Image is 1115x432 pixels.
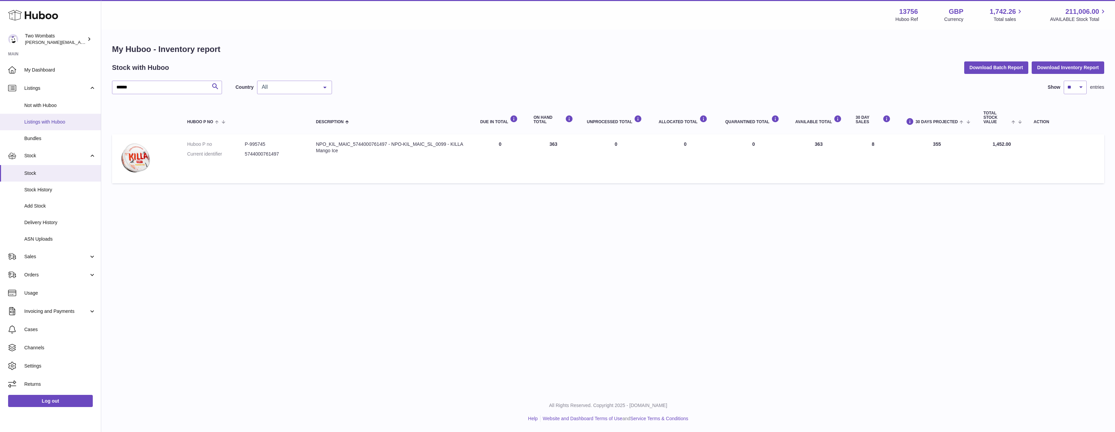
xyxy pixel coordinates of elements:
span: Delivery History [24,219,96,226]
span: entries [1090,84,1104,90]
div: Action [1034,120,1097,124]
td: 355 [897,134,977,183]
dt: Huboo P no [187,141,245,147]
a: Log out [8,395,93,407]
span: AVAILABLE Stock Total [1050,16,1107,23]
div: AVAILABLE Total [795,115,842,124]
dt: Current identifier [187,151,245,157]
span: Settings [24,363,96,369]
div: ALLOCATED Total [659,115,712,124]
span: Invoicing and Payments [24,308,89,315]
div: UNPROCESSED Total [587,115,645,124]
div: 30 DAY SALES [856,115,890,124]
span: [PERSON_NAME][EMAIL_ADDRESS][DOMAIN_NAME] [25,39,135,45]
p: All Rights Reserved. Copyright 2025 - [DOMAIN_NAME] [107,402,1110,409]
span: Huboo P no [187,120,213,124]
a: Help [528,416,538,421]
button: Download Batch Report [964,61,1029,74]
span: Total sales [994,16,1024,23]
span: Listings [24,85,89,91]
span: Add Stock [24,203,96,209]
span: Returns [24,381,96,387]
span: My Dashboard [24,67,96,73]
a: 1,742.26 Total sales [990,7,1024,23]
a: Website and Dashboard Terms of Use [543,416,622,421]
li: and [540,415,688,422]
span: Stock [24,170,96,177]
div: NPO_KIL_MAIC_5744000761497 - NPO-KIL_MAIC_SL_0099 - KILLA Mango Ice [316,141,467,154]
a: Service Terms & Conditions [630,416,688,421]
label: Show [1048,84,1060,90]
span: 1,452.00 [993,141,1011,147]
span: Sales [24,253,89,260]
span: Orders [24,272,89,278]
img: product image [119,141,152,175]
span: 211,006.00 [1065,7,1099,16]
strong: GBP [949,7,963,16]
span: Stock History [24,187,96,193]
td: 0 [652,134,718,183]
span: Channels [24,345,96,351]
div: DUE IN TOTAL [480,115,520,124]
td: 363 [527,134,580,183]
span: Usage [24,290,96,296]
span: Not with Huboo [24,102,96,109]
span: Total stock value [983,111,1010,125]
span: Listings with Huboo [24,119,96,125]
img: alan@twowombats.com [8,34,18,44]
div: Two Wombats [25,33,86,46]
span: Bundles [24,135,96,142]
div: Currency [944,16,964,23]
a: 211,006.00 AVAILABLE Stock Total [1050,7,1107,23]
span: 0 [752,141,755,147]
span: Description [316,120,343,124]
span: All [260,84,318,90]
span: ASN Uploads [24,236,96,242]
div: QUARANTINED Total [725,115,782,124]
td: 363 [788,134,849,183]
dd: P-995745 [245,141,303,147]
div: ON HAND Total [534,115,574,124]
span: Stock [24,153,89,159]
td: 0 [580,134,652,183]
td: 0 [474,134,527,183]
dd: 5744000761497 [245,151,303,157]
h1: My Huboo - Inventory report [112,44,1104,55]
button: Download Inventory Report [1032,61,1104,74]
label: Country [235,84,254,90]
td: 8 [849,134,897,183]
span: Cases [24,326,96,333]
h2: Stock with Huboo [112,63,169,72]
span: 1,742.26 [990,7,1016,16]
div: Huboo Ref [895,16,918,23]
strong: 13756 [899,7,918,16]
span: 30 DAYS PROJECTED [916,120,958,124]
